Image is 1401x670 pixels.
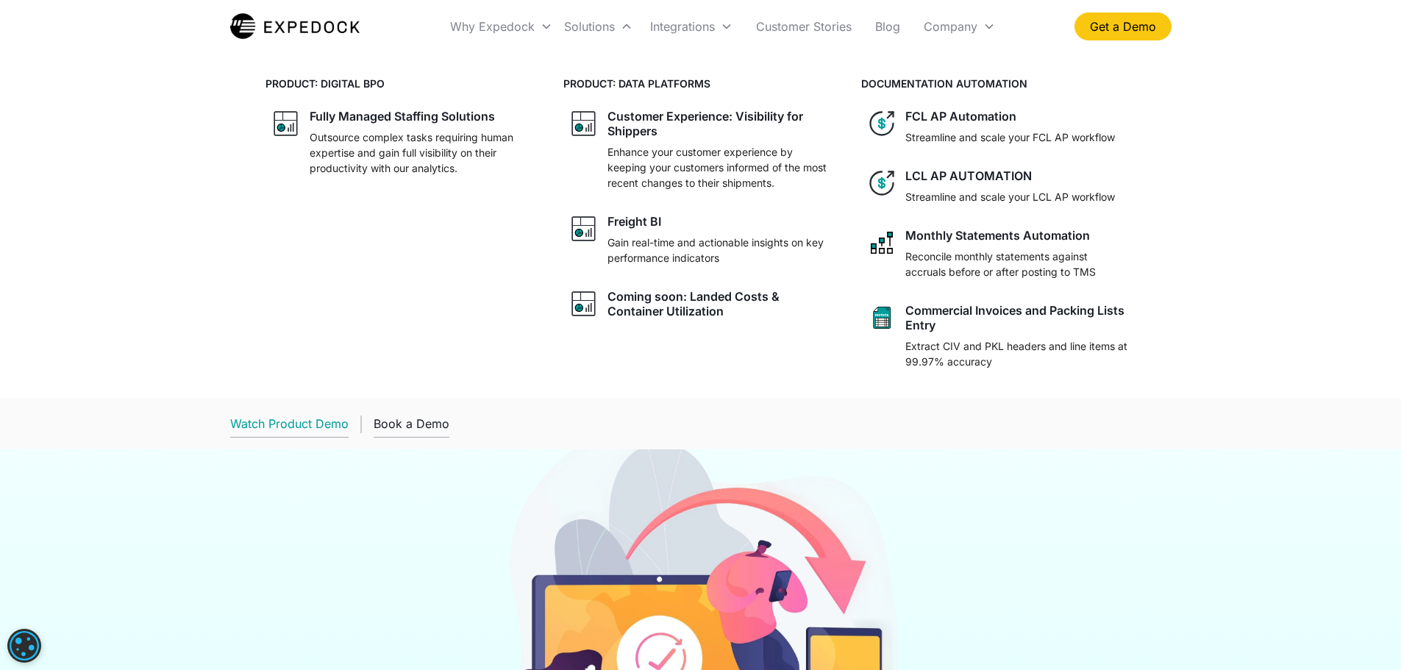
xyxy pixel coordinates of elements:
a: dollar iconLCL AP AUTOMATIONStreamline and scale your LCL AP workflow [861,163,1136,210]
a: network like iconMonthly Statements AutomationReconcile monthly statements against accruals befor... [861,222,1136,285]
a: Watch Product Demo [230,410,349,438]
a: Book a Demo [374,410,449,438]
p: Reconcile monthly statements against accruals before or after posting to TMS [905,249,1130,279]
img: graph icon [569,289,599,318]
div: Coming soon: Landed Costs & Container Utilization [607,289,832,318]
p: Enhance your customer experience by keeping your customers informed of the most recent changes to... [607,144,832,190]
p: Streamline and scale your LCL AP workflow [905,189,1115,204]
img: graph icon [569,109,599,138]
div: LCL AP AUTOMATION [905,168,1032,183]
iframe: Chat Widget [1156,511,1401,670]
a: dollar iconFCL AP AutomationStreamline and scale your FCL AP workflow [861,103,1136,151]
img: network like icon [867,228,896,257]
a: sheet iconCommercial Invoices and Packing Lists EntryExtract CIV and PKL headers and line items a... [861,297,1136,375]
div: Solutions [564,19,615,34]
img: sheet icon [867,303,896,332]
img: dollar icon [867,168,896,198]
img: Expedock Logo [230,12,360,41]
div: Commercial Invoices and Packing Lists Entry [905,303,1130,332]
div: Customer Experience: Visibility for Shippers [607,109,832,138]
a: Get a Demo [1074,13,1172,40]
a: Customer Stories [744,1,863,51]
div: Why Expedock [444,1,558,51]
div: Company [924,19,977,34]
div: Integrations [650,19,715,34]
div: Integrations [638,1,744,51]
div: Company [912,1,1007,51]
div: Why Expedock [450,19,535,34]
div: Monthly Statements Automation [905,228,1090,243]
h4: DOCUMENTATION AUTOMATION [861,76,1136,91]
img: graph icon [271,109,301,138]
p: Gain real-time and actionable insights on key performance indicators [607,235,832,265]
h4: PRODUCT: DATA PLATFORMS [563,76,838,91]
a: graph iconFully Managed Staffing SolutionsOutsource complex tasks requiring human expertise and g... [265,103,540,182]
img: graph icon [569,214,599,243]
div: Freight BI [607,214,661,229]
a: graph iconFreight BIGain real-time and actionable insights on key performance indicators [563,208,838,271]
a: Blog [863,1,912,51]
p: Streamline and scale your FCL AP workflow [905,129,1115,145]
p: Outsource complex tasks requiring human expertise and gain full visibility on their productivity ... [310,129,534,176]
a: graph iconCustomer Experience: Visibility for ShippersEnhance your customer experience by keeping... [563,103,838,196]
div: Book a Demo [374,416,449,431]
a: graph iconComing soon: Landed Costs & Container Utilization [563,283,838,324]
p: Extract CIV and PKL headers and line items at 99.97% accuracy [905,338,1130,369]
div: FCL AP Automation [905,109,1016,124]
img: dollar icon [867,109,896,138]
div: Solutions [558,1,638,51]
div: Watch Product Demo [230,416,349,431]
h4: PRODUCT: DIGITAL BPO [265,76,540,91]
div: Fully Managed Staffing Solutions [310,109,495,124]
